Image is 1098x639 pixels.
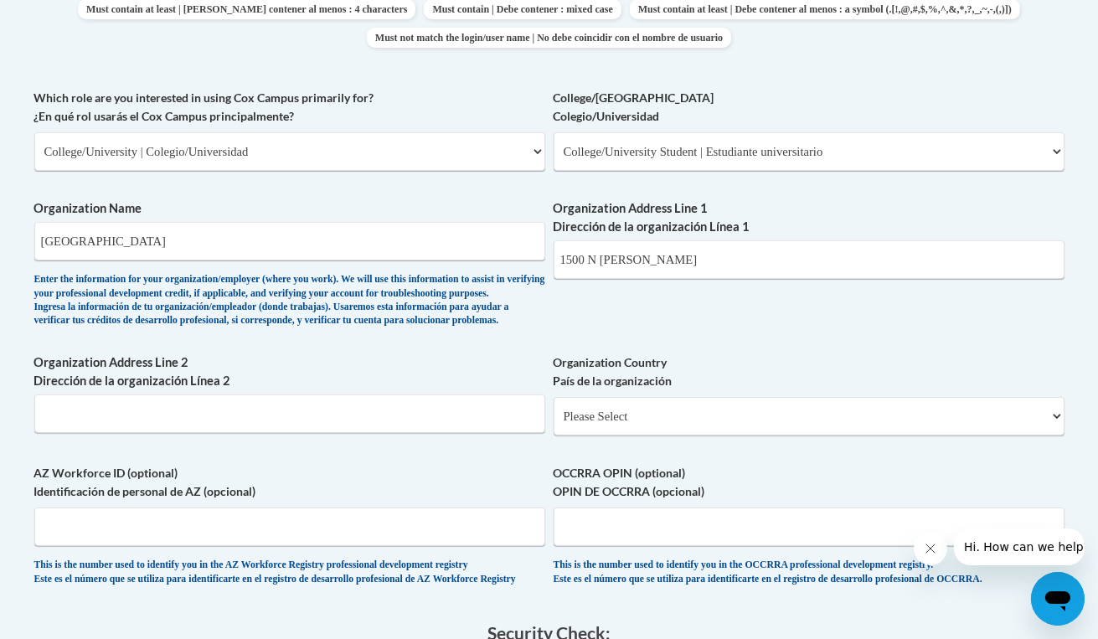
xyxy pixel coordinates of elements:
label: Which role are you interested in using Cox Campus primarily for? ¿En qué rol usarás el Cox Campus... [34,89,545,126]
label: OCCRRA OPIN (optional) OPIN DE OCCRRA (opcional) [554,464,1064,501]
span: Hi. How can we help? [10,12,136,25]
input: Metadata input [34,394,545,433]
iframe: Button to launch messaging window [1031,572,1085,626]
label: AZ Workforce ID (optional) Identificación de personal de AZ (opcional) [34,464,545,501]
div: Enter the information for your organization/employer (where you work). We will use this informati... [34,273,545,328]
div: This is the number used to identify you in the AZ Workforce Registry professional development reg... [34,559,545,586]
label: Organization Address Line 2 Dirección de la organización Línea 2 [34,353,545,390]
iframe: Message from company [954,528,1085,565]
div: This is the number used to identify you in the OCCRRA professional development registry. Este es ... [554,559,1064,586]
label: Organization Address Line 1 Dirección de la organización Línea 1 [554,199,1064,236]
label: Organization Name [34,199,545,218]
input: Metadata input [34,222,545,260]
iframe: Close message [914,532,947,565]
label: College/[GEOGRAPHIC_DATA] Colegio/Universidad [554,89,1064,126]
span: Must not match the login/user name | No debe coincidir con el nombre de usuario [367,28,731,48]
label: Organization Country País de la organización [554,353,1064,390]
input: Metadata input [554,240,1064,279]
